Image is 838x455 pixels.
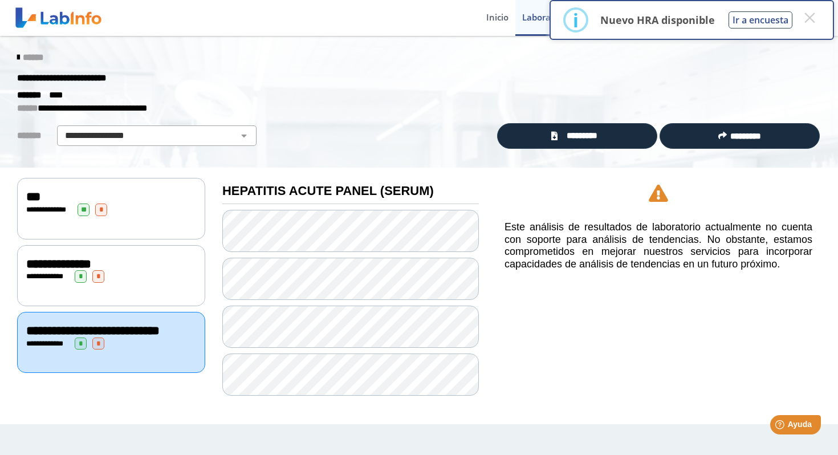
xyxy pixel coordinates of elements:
h5: Este análisis de resultados de laboratorio actualmente no cuenta con soporte para análisis de ten... [505,221,812,270]
button: Close this dialog [799,7,820,28]
p: Nuevo HRA disponible [600,13,715,27]
b: HEPATITIS ACUTE PANEL (SERUM) [222,184,434,198]
button: Ir a encuesta [729,11,792,29]
div: i [573,10,579,30]
iframe: Help widget launcher [737,411,825,442]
